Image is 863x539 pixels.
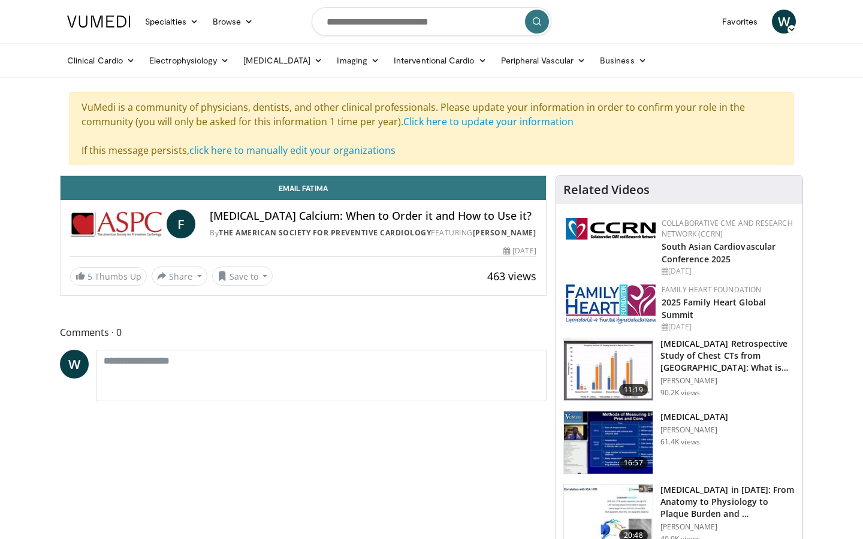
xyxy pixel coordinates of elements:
[564,338,653,401] img: c2eb46a3-50d3-446d-a553-a9f8510c7760.150x105_q85_crop-smart_upscale.jpg
[312,7,551,36] input: Search topics, interventions
[660,376,795,386] p: [PERSON_NAME]
[772,10,796,34] a: W
[152,267,207,286] button: Share
[206,10,261,34] a: Browse
[662,322,793,332] div: [DATE]
[593,49,654,72] a: Business
[660,338,795,374] h3: [MEDICAL_DATA] Retrospective Study of Chest CTs from [GEOGRAPHIC_DATA]: What is the Re…
[60,49,142,72] a: Clinical Cardio
[660,522,795,532] p: [PERSON_NAME]
[715,10,765,34] a: Favorites
[563,183,650,197] h4: Related Videos
[660,484,795,520] h3: [MEDICAL_DATA] in [DATE]: From Anatomy to Physiology to Plaque Burden and …
[67,16,131,28] img: VuMedi Logo
[619,384,648,396] span: 11:19
[503,246,536,256] div: [DATE]
[662,218,793,239] a: Collaborative CME and Research Network (CCRN)
[662,284,762,295] a: Family Heart Foundation
[60,325,547,340] span: Comments 0
[219,228,431,238] a: The American Society for Preventive Cardiology
[662,241,776,265] a: South Asian Cardiovascular Conference 2025
[387,49,494,72] a: Interventional Cardio
[564,411,653,474] img: a92b9a22-396b-4790-a2bb-5028b5f4e720.150x105_q85_crop-smart_upscale.jpg
[494,49,593,72] a: Peripheral Vascular
[330,49,387,72] a: Imaging
[662,296,766,320] a: 2025 Family Heart Global Summit
[142,49,236,72] a: Electrophysiology
[660,425,729,435] p: [PERSON_NAME]
[563,338,795,401] a: 11:19 [MEDICAL_DATA] Retrospective Study of Chest CTs from [GEOGRAPHIC_DATA]: What is the Re… [PE...
[60,350,89,378] a: W
[87,271,92,282] span: 5
[566,218,656,240] img: a04ee3ba-8487-4636-b0fb-5e8d268f3737.png.150x105_q85_autocrop_double_scale_upscale_version-0.2.png
[660,437,700,447] p: 61.4K views
[660,411,729,423] h3: [MEDICAL_DATA]
[660,388,700,398] p: 90.2K views
[212,267,273,286] button: Save to
[61,176,546,200] a: Email Fatima
[473,228,536,238] a: [PERSON_NAME]
[236,49,330,72] a: [MEDICAL_DATA]
[403,115,574,128] a: Click here to update your information
[70,210,162,238] img: The American Society for Preventive Cardiology
[662,266,793,277] div: [DATE]
[619,457,648,469] span: 16:57
[563,411,795,474] a: 16:57 [MEDICAL_DATA] [PERSON_NAME] 61.4K views
[70,267,147,286] a: 5 Thumbs Up
[487,269,536,283] span: 463 views
[210,210,536,223] h4: [MEDICAL_DATA] Calcium: When to Order it and How to Use it?
[138,10,206,34] a: Specialties
[167,210,195,238] a: F
[69,92,794,165] div: VuMedi is a community of physicians, dentists, and other clinical professionals. Please update yo...
[189,144,396,157] a: click here to manually edit your organizations
[210,228,536,238] div: By FEATURING
[566,284,656,324] img: 96363db5-6b1b-407f-974b-715268b29f70.jpeg.150x105_q85_autocrop_double_scale_upscale_version-0.2.jpg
